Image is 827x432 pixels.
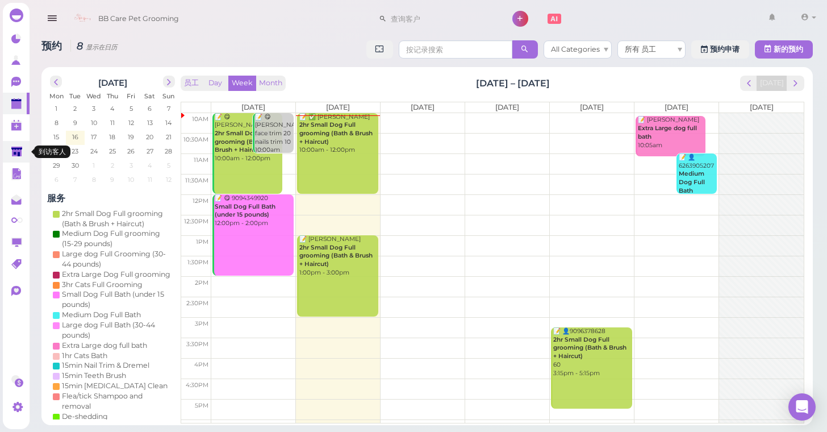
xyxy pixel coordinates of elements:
span: [DATE] [411,103,435,111]
span: 9 [109,175,115,185]
span: 15 [52,132,60,142]
span: 11 [147,175,153,185]
span: 4 [109,103,115,114]
button: 员工 [181,76,202,91]
button: prev [50,76,62,88]
div: Large dog Full Bath (30-44 pounds) [62,320,172,340]
div: 📝 😋 [PERSON_NAME] 10:00am - 12:00pm [214,113,282,163]
div: Extra Large Dog Full grooming [62,269,170,280]
span: 4:30pm [186,381,208,389]
span: Wed [86,92,101,100]
button: Day [202,76,229,91]
span: 7 [72,175,78,185]
span: 所有 员工 [625,45,656,53]
span: 5 [128,103,134,114]
span: 28 [164,146,173,156]
b: 2hr Small Dog Full grooming (Bath & Brush + Haircut) [215,130,271,153]
div: Medium Dog Full grooming (15-29 pounds) [62,229,172,249]
span: 4pm [194,361,208,368]
div: 📝 😋 9094349920 12:00pm - 2:00pm [214,194,293,228]
h2: [DATE] [98,76,127,88]
span: 1pm [196,238,208,246]
span: Fri [127,92,135,100]
a: 预约申请 [691,40,749,59]
div: Small Dog Full Bath (under 15 pounds) [62,289,172,310]
h2: [DATE] – [DATE] [476,77,550,90]
span: 6 [147,103,153,114]
button: [DATE] [757,76,787,91]
div: 到访客人 [34,146,70,158]
span: [DATE] [580,103,604,111]
span: 16 [71,132,80,142]
span: All Categories [551,45,600,53]
div: 📝 😋 [PERSON_NAME] face trim 20 nails trim 10 10:00am [254,113,293,155]
span: 24 [89,146,99,156]
span: 2 [110,160,115,171]
span: 10 [127,175,135,185]
span: 1 [91,160,96,171]
span: 19 [127,132,135,142]
span: 21 [165,132,173,142]
span: 20 [145,132,154,142]
span: 4 [147,160,153,171]
b: 2hr Small Dog Full grooming (Bath & Brush + Haircut) [553,336,626,360]
span: Sat [144,92,155,100]
span: 2:30pm [186,300,208,307]
span: 25 [108,146,117,156]
div: De-shedding [62,412,108,422]
span: 10 [90,118,98,128]
span: BB Care Pet Grooming [98,3,179,35]
span: [DATE] [495,103,519,111]
i: 8 [70,40,117,52]
span: 2 [72,103,78,114]
span: 8 [53,118,60,128]
b: Small Dog Full Bath (under 15 pounds) [215,203,275,219]
span: 12 [127,118,135,128]
input: 按记录搜索 [399,40,512,59]
span: 26 [126,146,136,156]
button: next [787,76,804,91]
button: 新的预约 [755,40,813,59]
span: 30 [70,160,80,171]
span: [DATE] [750,103,774,111]
span: 3pm [195,320,208,327]
span: 1 [54,103,59,114]
span: [DATE] [241,103,265,111]
button: Week [228,76,256,91]
button: Month [256,76,286,91]
div: Large dog Full Grooming (30-44 pounds) [62,249,172,269]
input: 查询客户 [387,10,497,28]
span: 新的预约 [774,45,803,53]
div: Open Intercom Messenger [788,393,816,421]
span: 18 [108,132,116,142]
span: 预约 [41,40,65,52]
span: 3:30pm [186,340,208,348]
span: 5 [166,160,172,171]
span: 23 [70,146,80,156]
span: Tue [69,92,81,100]
div: 1hr Cats Bath [62,351,107,361]
div: 📝 👤6263905207 60 11:00am [678,153,717,212]
span: [DATE] [665,103,688,111]
span: 6 [53,175,60,185]
span: 14 [164,118,173,128]
span: 12 [165,175,173,185]
div: Flea/tick Shampoo and removal [62,391,172,412]
b: Medium Dog Full Bath [679,170,705,194]
span: 3 [128,160,134,171]
span: 12pm [193,197,208,205]
b: 2hr Small Dog Full grooming (Bath & Brush + Haircut) [299,121,373,145]
b: 2hr Small Dog Full grooming (Bath & Brush + Haircut) [299,244,373,268]
div: 15min Teeth Brush [62,371,126,381]
div: 15min Nail Trim & Dremel [62,360,149,371]
div: Medium Dog Full Bath [62,310,141,320]
div: 📝 👤9096378628 60 3:15pm - 5:15pm [553,327,632,377]
span: 5:30pm [186,422,208,430]
div: Extra Large dog full bath [62,340,147,351]
div: 📝 ✅ [PERSON_NAME] 10:00am - 12:00pm [299,113,378,155]
span: 5pm [195,402,208,409]
span: Sun [162,92,174,100]
h4: 服务 [47,193,178,203]
span: 17 [90,132,98,142]
span: 8 [91,175,97,185]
